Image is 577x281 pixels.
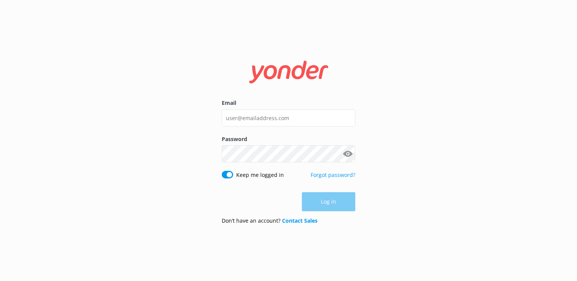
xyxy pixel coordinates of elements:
input: user@emailaddress.com [222,109,355,127]
a: Contact Sales [282,217,318,224]
button: Show password [340,146,355,162]
label: Keep me logged in [236,171,284,179]
label: Email [222,99,355,107]
a: Forgot password? [311,171,355,178]
label: Password [222,135,355,143]
p: Don’t have an account? [222,217,318,225]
